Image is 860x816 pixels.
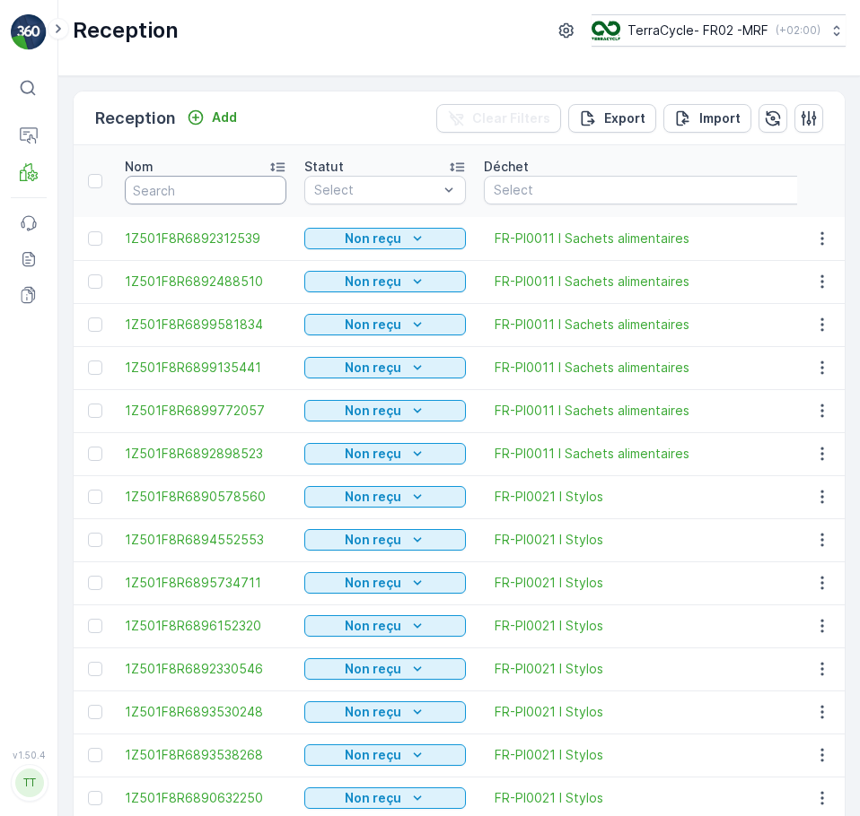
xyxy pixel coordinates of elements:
p: Reception [73,16,179,45]
p: Export [604,109,645,127]
p: Add [212,109,237,126]
p: Non reçu [345,445,401,463]
img: terracycle.png [592,21,620,40]
a: 1Z501F8R6899135441 [125,359,286,377]
div: Toggle Row Selected [88,447,102,461]
p: Non reçu [345,746,401,764]
div: Toggle Row Selected [88,748,102,762]
p: Non reçu [345,574,401,592]
span: 1Z501F8R6892488510 [125,273,286,291]
p: Non reçu [345,660,401,678]
a: FR-PI0011 I Sachets alimentaires [495,273,689,291]
a: FR-PI0021 I Stylos [495,746,603,764]
button: Export [568,104,656,133]
a: 1Z501F8R6892330546 [125,660,286,678]
div: Toggle Row Selected [88,619,102,633]
div: Toggle Row Selected [88,231,102,246]
p: Select [494,181,823,199]
div: Toggle Row Selected [88,791,102,805]
div: Toggle Row Selected [88,404,102,418]
span: FR-PI0021 I Stylos [495,574,603,592]
p: Déchet [484,158,529,176]
p: Nom [125,158,154,176]
button: Non reçu [304,744,466,766]
p: ( +02:00 ) [776,23,821,38]
a: FR-PI0021 I Stylos [495,617,603,635]
button: Non reçu [304,787,466,809]
p: Non reçu [345,703,401,721]
a: 1Z501F8R6892312539 [125,230,286,247]
button: TerraCycle- FR02 -MRF(+02:00) [592,14,846,47]
img: logo [11,14,47,50]
p: Statut [304,158,344,176]
a: FR-PI0021 I Stylos [495,488,603,506]
a: 1Z501F8R6899772057 [125,402,286,420]
a: 1Z501F8R6892898523 [125,445,286,463]
button: Non reçu [304,271,466,292]
button: TT [11,764,47,802]
p: Import [699,109,741,127]
a: FR-PI0011 I Sachets alimentaires [495,402,689,420]
div: Toggle Row Selected [88,705,102,719]
a: 1Z501F8R6896152320 [125,617,286,635]
button: Clear Filters [436,104,561,133]
p: Non reçu [345,273,401,291]
div: Toggle Row Selected [88,662,102,676]
a: FR-PI0021 I Stylos [495,660,603,678]
p: Non reçu [345,617,401,635]
div: TT [15,768,44,797]
p: Non reçu [345,402,401,420]
button: Non reçu [304,486,466,508]
a: FR-PI0021 I Stylos [495,531,603,549]
p: Non reçu [345,789,401,807]
a: 1Z501F8R6893538268 [125,746,286,764]
p: Select [314,181,438,199]
a: 1Z501F8R6895734711 [125,574,286,592]
a: FR-PI0011 I Sachets alimentaires [495,359,689,377]
div: Toggle Row Selected [88,490,102,504]
a: 1Z501F8R6894552553 [125,531,286,549]
a: FR-PI0021 I Stylos [495,789,603,807]
div: Toggle Row Selected [88,317,102,332]
button: Non reçu [304,701,466,723]
button: Non reçu [304,443,466,464]
a: 1Z501F8R6890632250 [125,789,286,807]
a: 1Z501F8R6899581834 [125,316,286,334]
button: Non reçu [304,658,466,680]
p: TerraCycle- FR02 -MRF [627,22,768,39]
p: Non reçu [345,316,401,334]
p: Reception [95,106,176,131]
div: Toggle Row Selected [88,576,102,590]
a: 1Z501F8R6893530248 [125,703,286,721]
button: Import [663,104,751,133]
button: Non reçu [304,529,466,551]
p: Non reçu [345,488,401,506]
button: Non reçu [304,357,466,378]
input: Search [125,176,286,204]
button: Add [180,107,244,128]
a: FR-PI0011 I Sachets alimentaires [495,445,689,463]
a: FR-PI0021 I Stylos [495,703,603,721]
a: FR-PI0011 I Sachets alimentaires [495,316,689,334]
button: Non reçu [304,228,466,249]
div: Toggle Row Selected [88,360,102,375]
